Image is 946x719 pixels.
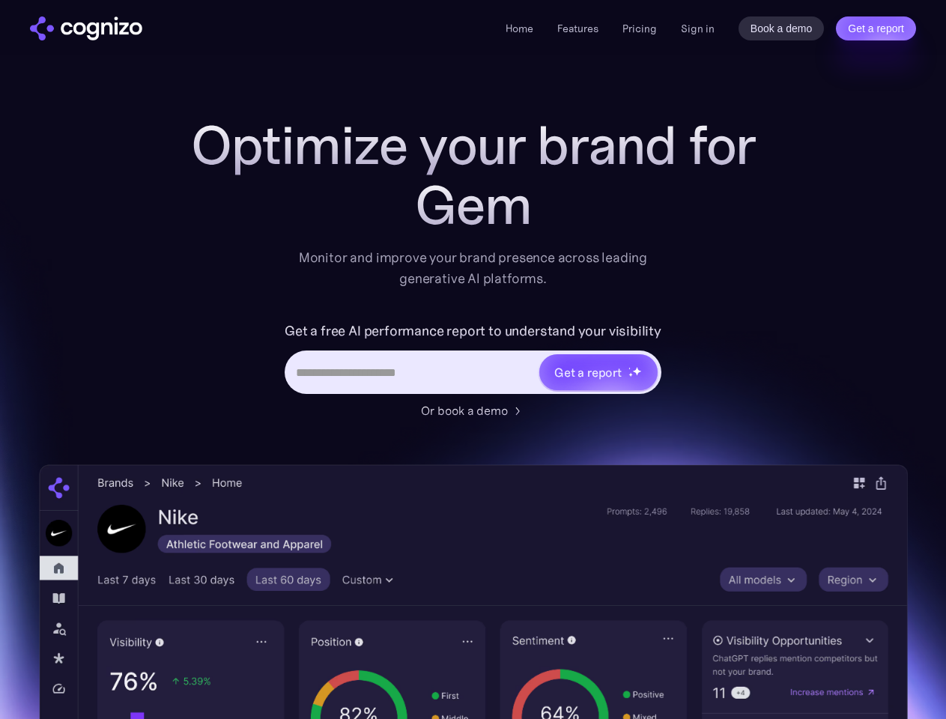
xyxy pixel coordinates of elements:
[174,175,773,235] div: Gem
[538,353,659,392] a: Get a reportstarstarstar
[289,247,658,289] div: Monitor and improve your brand presence across leading generative AI platforms.
[622,22,657,35] a: Pricing
[30,16,142,40] a: home
[285,319,661,394] form: Hero URL Input Form
[628,367,631,369] img: star
[557,22,598,35] a: Features
[628,372,634,377] img: star
[681,19,715,37] a: Sign in
[836,16,916,40] a: Get a report
[739,16,825,40] a: Book a demo
[30,16,142,40] img: cognizo logo
[554,363,622,381] div: Get a report
[174,115,773,175] h1: Optimize your brand for
[506,22,533,35] a: Home
[285,319,661,343] label: Get a free AI performance report to understand your visibility
[421,401,508,419] div: Or book a demo
[421,401,526,419] a: Or book a demo
[632,366,642,376] img: star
